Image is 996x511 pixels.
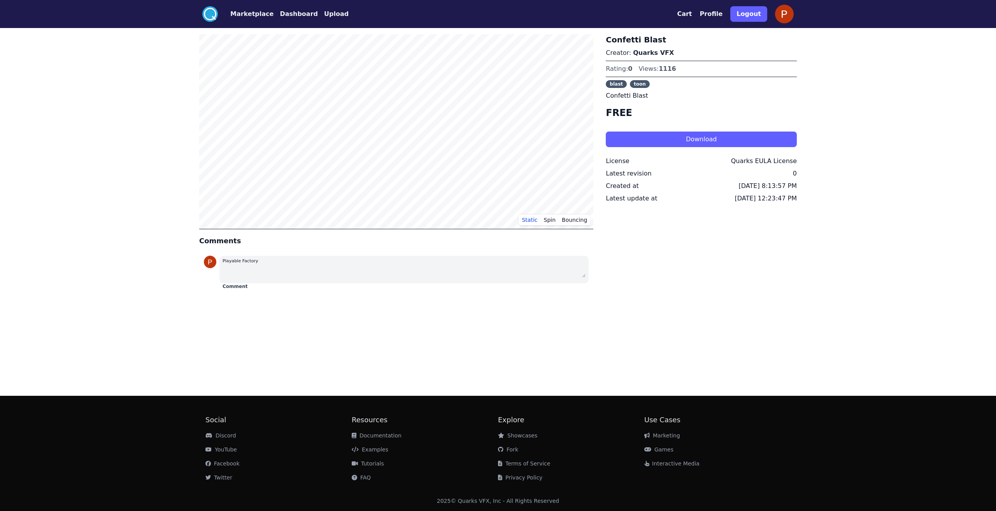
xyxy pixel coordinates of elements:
button: Cart [677,9,692,19]
a: Discord [205,432,236,439]
div: Quarks EULA License [731,156,797,166]
button: Profile [700,9,723,19]
a: Fork [498,446,518,453]
span: 1116 [659,65,676,72]
a: Marketplace [218,9,274,19]
div: Latest revision [606,169,651,178]
img: profile [775,5,794,23]
div: Latest update at [606,194,657,203]
div: Rating: [606,64,632,74]
button: Bouncing [559,214,590,226]
button: Dashboard [280,9,318,19]
h4: Comments [199,235,593,246]
div: 0 [793,169,797,178]
a: Terms of Service [498,460,550,467]
h2: Resources [352,414,498,425]
a: Twitter [205,474,232,481]
a: Quarks VFX [633,49,674,56]
a: Privacy Policy [498,474,542,481]
h3: Confetti Blast [606,34,797,45]
h4: FREE [606,107,797,119]
a: Upload [318,9,349,19]
button: Static [519,214,540,226]
h2: Social [205,414,352,425]
a: FAQ [352,474,371,481]
span: toon [630,80,650,88]
button: Spin [541,214,559,226]
p: Creator: [606,48,797,58]
p: Confetti Blast [606,91,797,100]
a: Logout [730,3,767,25]
div: [DATE] 12:23:47 PM [735,194,797,203]
a: YouTube [205,446,237,453]
div: 2025 © Quarks VFX, Inc - All Rights Reserved [437,497,559,505]
a: Marketing [644,432,680,439]
a: Games [644,446,673,453]
div: Views: [638,64,676,74]
button: Upload [324,9,349,19]
div: [DATE] 8:13:57 PM [739,181,797,191]
a: Dashboard [274,9,318,19]
a: Facebook [205,460,240,467]
h2: Use Cases [644,414,791,425]
div: Created at [606,181,638,191]
div: License [606,156,629,166]
button: Comment [223,283,247,290]
a: Documentation [352,432,402,439]
span: blast [606,80,627,88]
button: Marketplace [230,9,274,19]
h2: Explore [498,414,644,425]
a: Interactive Media [644,460,700,467]
a: Examples [352,446,388,453]
button: Download [606,132,797,147]
a: Showcases [498,432,537,439]
small: Playable Factory [223,258,258,263]
button: Logout [730,6,767,22]
span: 0 [628,65,632,72]
img: profile [204,256,216,268]
a: Tutorials [352,460,384,467]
